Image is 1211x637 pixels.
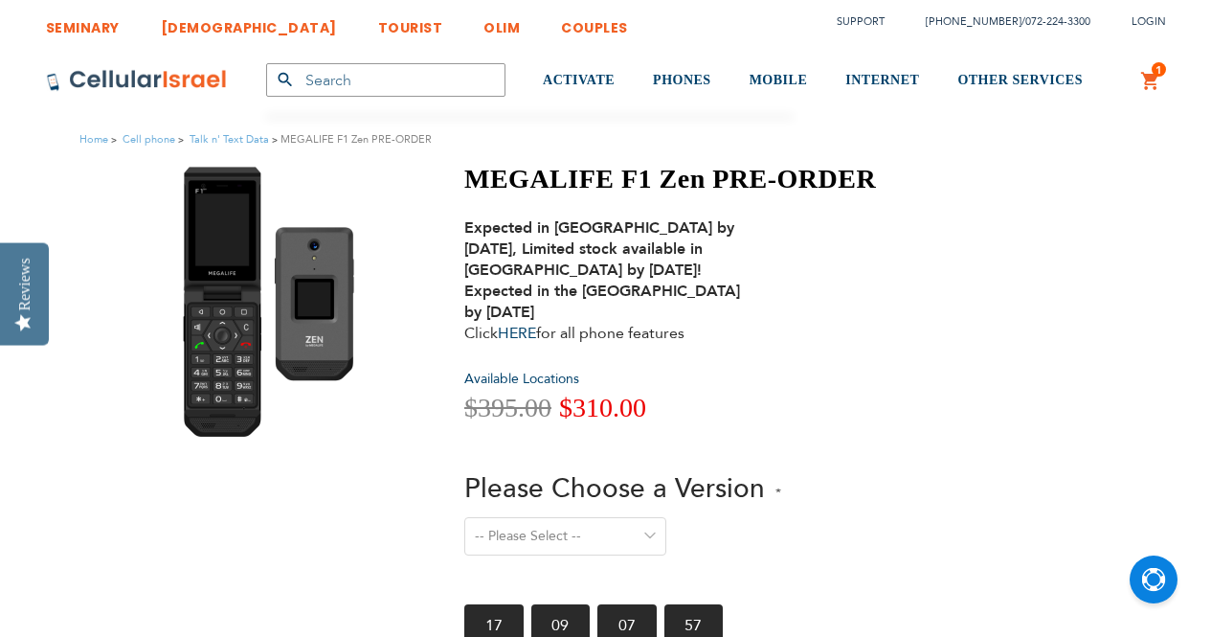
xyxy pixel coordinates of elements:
a: Home [79,132,108,147]
li: / [907,8,1090,35]
span: INTERNET [845,73,919,87]
strong: Expected in [GEOGRAPHIC_DATA] by [DATE], Limited stock available in [GEOGRAPHIC_DATA] by [DATE]! ... [464,217,740,323]
span: 1 [1155,62,1162,78]
a: Available Locations [464,370,579,388]
a: Talk n' Text Data [190,132,269,147]
b: 17 [464,604,524,633]
img: MEGALIFE F1 Zen PRE-ORDER [168,163,377,441]
a: [DEMOGRAPHIC_DATA] [161,5,337,40]
span: $310.00 [559,393,646,422]
a: SEMINARY [46,5,120,40]
a: INTERNET [845,45,919,117]
a: PHONES [653,45,711,117]
a: HERE [498,323,536,344]
a: OLIM [483,5,520,40]
b: 07 [597,604,657,633]
a: MOBILE [750,45,808,117]
span: Login [1132,14,1166,29]
a: Cell phone [123,132,175,147]
span: PHONES [653,73,711,87]
a: Support [837,14,885,29]
input: Search [266,63,505,97]
a: COUPLES [561,5,628,40]
span: MOBILE [750,73,808,87]
b: 09 [531,604,591,633]
img: Cellular Israel Logo [46,69,228,92]
a: ACTIVATE [543,45,615,117]
li: MEGALIFE F1 Zen PRE-ORDER [269,130,432,148]
a: 072-224-3300 [1025,14,1090,29]
span: OTHER SERVICES [957,73,1083,87]
a: [PHONE_NUMBER] [926,14,1021,29]
div: Reviews [16,258,34,310]
b: 57 [664,604,724,633]
a: OTHER SERVICES [957,45,1083,117]
h1: MEGALIFE F1 Zen PRE-ORDER [464,163,876,195]
div: Click for all phone features [464,217,761,344]
span: ACTIVATE [543,73,615,87]
a: 1 [1140,70,1161,93]
span: $395.00 [464,393,551,422]
span: Please Choose a Version [464,470,765,507]
a: TOURIST [378,5,443,40]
